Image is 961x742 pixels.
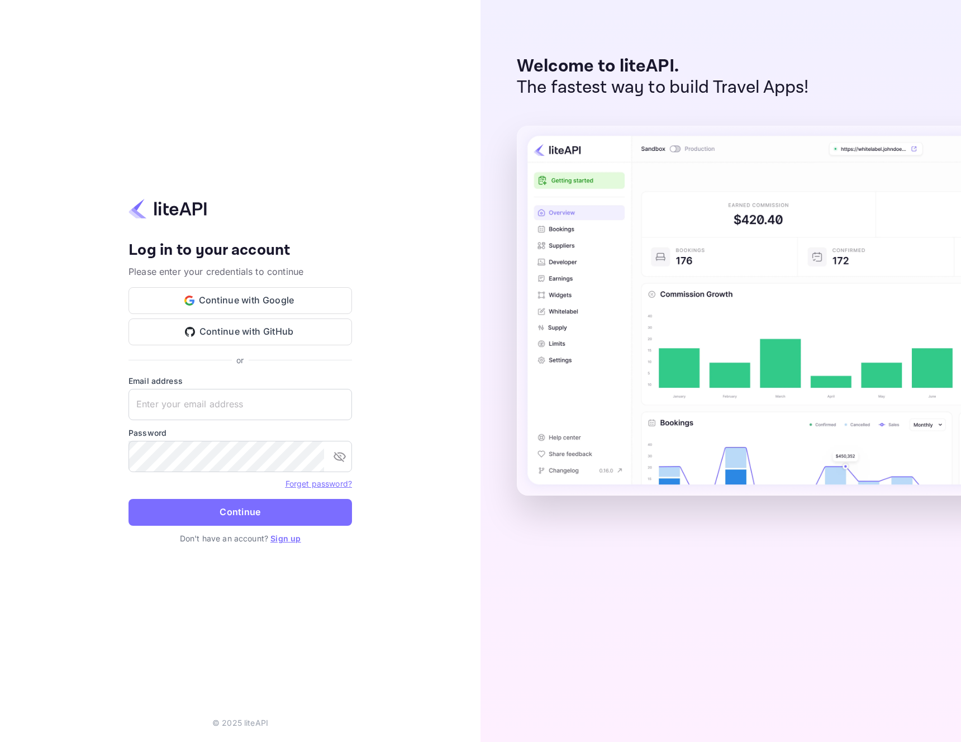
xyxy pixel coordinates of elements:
[270,534,301,543] a: Sign up
[236,354,244,366] p: or
[517,77,809,98] p: The fastest way to build Travel Apps!
[212,717,268,729] p: © 2025 liteAPI
[129,198,207,220] img: liteapi
[286,478,352,489] a: Forget password?
[129,265,352,278] p: Please enter your credentials to continue
[129,375,352,387] label: Email address
[129,532,352,544] p: Don't have an account?
[517,56,809,77] p: Welcome to liteAPI.
[129,389,352,420] input: Enter your email address
[129,427,352,439] label: Password
[129,499,352,526] button: Continue
[129,241,352,260] h4: Log in to your account
[286,479,352,488] a: Forget password?
[329,445,351,468] button: toggle password visibility
[129,318,352,345] button: Continue with GitHub
[129,287,352,314] button: Continue with Google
